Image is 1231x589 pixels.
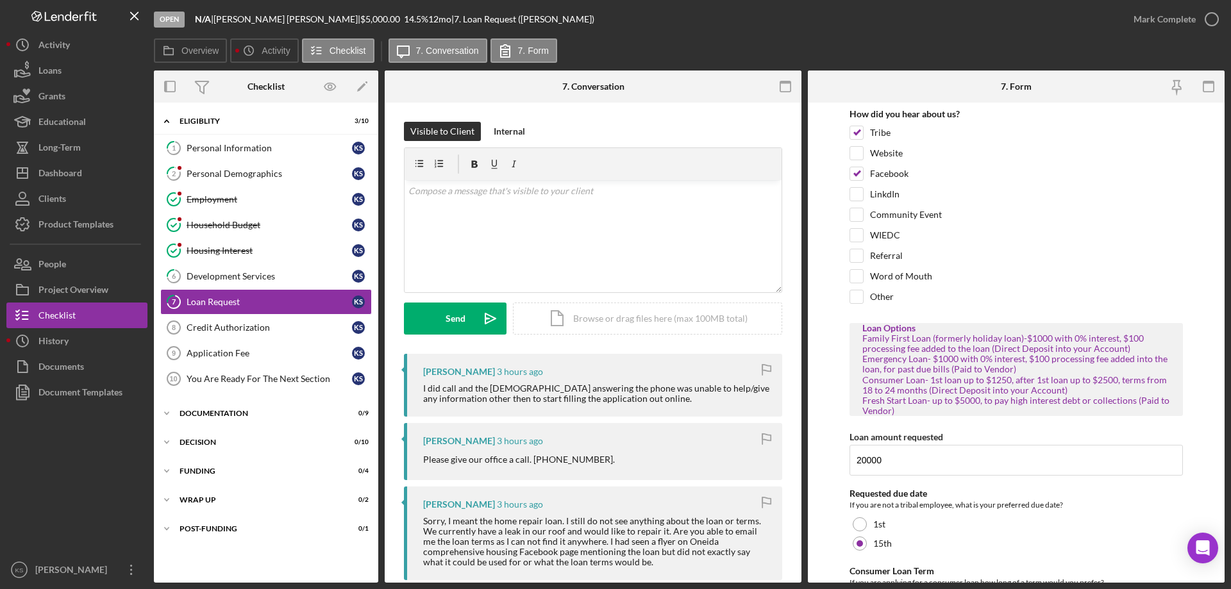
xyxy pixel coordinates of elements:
tspan: 8 [172,324,176,331]
button: Product Templates [6,212,147,237]
div: 0 / 4 [346,467,369,475]
label: 7. Form [518,46,549,56]
div: [PERSON_NAME] [PERSON_NAME] | [214,14,360,24]
div: Open [154,12,185,28]
div: Product Templates [38,212,113,240]
div: 7. Form [1001,81,1032,92]
div: Family First Loan (formerly holiday loan)-$1000 with 0% interest, $100 processing fee added to th... [862,333,1170,416]
button: 7. Conversation [389,38,487,63]
button: KS[PERSON_NAME] [6,557,147,583]
button: Activity [230,38,298,63]
a: 10You Are Ready For The Next SectionKS [160,366,372,392]
div: Decision [180,438,337,446]
div: Credit Authorization [187,322,352,333]
div: K S [352,321,365,334]
div: K S [352,270,365,283]
div: 0 / 2 [346,496,369,504]
button: Visible to Client [404,122,481,141]
label: Overview [181,46,219,56]
div: If you are not a tribal employee, what is your preferred due date? [850,499,1183,511]
div: Visible to Client [410,122,474,141]
a: 1Personal InformationKS [160,135,372,161]
div: Application Fee [187,348,352,358]
button: Internal [487,122,532,141]
label: LinkdIn [870,188,900,201]
a: Grants [6,83,147,109]
div: K S [352,347,365,360]
button: Long-Term [6,135,147,160]
div: Checklist [247,81,285,92]
label: WIEDC [870,229,900,242]
label: Community Event [870,208,942,221]
div: 12 mo [428,14,451,24]
time: 2025-08-14 14:36 [497,367,543,377]
div: Requested due date [850,488,1183,499]
div: Loans [38,58,62,87]
div: | 7. Loan Request ([PERSON_NAME]) [451,14,594,24]
div: People [38,251,66,280]
div: 3 / 10 [346,117,369,125]
div: I did call and the [DEMOGRAPHIC_DATA] answering the phone was unable to help/give any information... [423,383,769,404]
button: Document Templates [6,379,147,405]
button: History [6,328,147,354]
div: Wrap up [180,496,337,504]
div: Document Templates [38,379,122,408]
div: History [38,328,69,357]
div: Clients [38,186,66,215]
tspan: 1 [172,144,176,152]
label: Referral [870,249,903,262]
div: 0 / 9 [346,410,369,417]
button: 7. Form [490,38,557,63]
div: K S [352,372,365,385]
button: Educational [6,109,147,135]
div: K S [352,142,365,154]
div: Mark Complete [1134,6,1196,32]
tspan: 2 [172,169,176,178]
a: Loans [6,58,147,83]
div: 0 / 10 [346,438,369,446]
button: Clients [6,186,147,212]
div: Housing Interest [187,245,352,256]
div: Sorry, I meant the home repair loan. I still do not see anything about the loan or terms. We curr... [423,516,769,567]
label: Word of Mouth [870,270,932,283]
div: [PERSON_NAME] [423,436,495,446]
button: Documents [6,354,147,379]
label: Checklist [330,46,366,56]
div: You Are Ready For The Next Section [187,374,352,384]
label: Tribe [870,126,891,139]
div: [PERSON_NAME] [32,557,115,586]
button: Send [404,303,507,335]
div: Open Intercom Messenger [1187,533,1218,563]
a: Project Overview [6,277,147,303]
div: Household Budget [187,220,352,230]
div: K S [352,295,365,308]
div: Funding [180,467,337,475]
a: 6Development ServicesKS [160,263,372,289]
button: Overview [154,38,227,63]
text: KS [15,567,24,574]
button: Dashboard [6,160,147,186]
label: Website [870,147,903,160]
b: N/A [195,13,211,24]
div: K S [352,244,365,257]
div: Send [446,303,465,335]
label: 15th [873,538,892,549]
div: Educational [38,109,86,138]
div: Consumer Loan Term [850,566,1183,576]
div: [PERSON_NAME] [423,499,495,510]
time: 2025-08-14 14:07 [497,436,543,446]
div: Eligiblity [180,117,337,125]
div: Personal Information [187,143,352,153]
p: Please give our office a call. [PHONE_NUMBER]. [423,452,615,467]
div: [PERSON_NAME] [423,367,495,377]
button: People [6,251,147,277]
button: Activity [6,32,147,58]
button: Checklist [6,303,147,328]
tspan: 9 [172,349,176,357]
